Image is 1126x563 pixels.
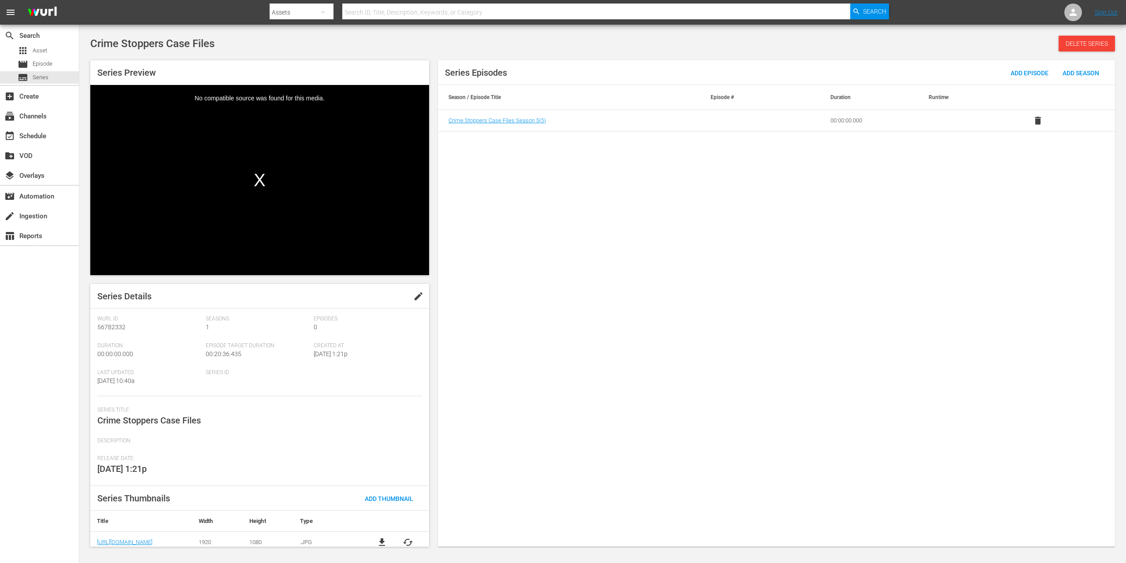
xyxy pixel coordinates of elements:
[408,286,429,307] button: edit
[243,532,293,553] td: 1080
[314,316,418,323] span: Episodes
[18,45,28,56] span: Asset
[90,85,429,275] div: Video Player
[192,511,243,532] th: Width
[293,532,361,553] td: .JPG
[445,67,507,78] span: Series Episodes
[700,85,798,110] th: Episode #
[97,324,126,331] span: 56782332
[438,85,700,110] th: Season / Episode Title
[97,455,418,462] span: Release Date:
[1004,65,1056,81] button: Add Episode
[33,73,48,82] span: Series
[90,85,429,275] div: No compatible source was found for this media.
[18,59,28,70] span: Episode
[206,369,310,376] span: Series ID
[90,85,429,275] div: Modal Window
[358,490,420,506] button: Add Thumbnail
[850,4,889,19] button: Search
[97,316,201,323] span: Wurl Id
[97,67,156,78] span: Series Preview
[1004,70,1056,77] span: Add Episode
[358,495,420,502] span: Add Thumbnail
[97,350,133,357] span: 00:00:00.000
[4,91,15,102] span: Create
[21,2,63,23] img: ans4CAIJ8jUAAAAAAAAAAAAAAAAAAAAAAAAgQb4GAAAAAAAAAAAAAAAAAAAAAAAAJMjXAAAAAAAAAAAAAAAAAAAAAAAAgAT5G...
[206,316,310,323] span: Seasons
[863,4,886,19] span: Search
[4,191,15,202] span: Automation
[1059,40,1115,47] span: Delete Series
[448,117,546,124] a: Crime Stoppers Case Files Season 5(5)
[97,407,418,414] span: Series Title:
[4,131,15,141] span: Schedule
[4,231,15,241] span: Reports
[97,415,201,426] span: Crime Stoppers Case Files
[1059,36,1115,52] button: Delete Series
[403,537,413,548] button: cached
[413,291,424,302] span: edit
[18,72,28,83] span: Series
[5,7,16,18] span: menu
[97,464,147,474] span: [DATE] 1:21p
[97,438,418,445] span: Description:
[33,59,52,68] span: Episode
[4,30,15,41] span: Search
[90,511,192,532] th: Title
[448,117,546,124] span: Crime Stoppers Case Files Season 5 ( 5 )
[192,532,243,553] td: 1920
[4,111,15,121] span: Channels
[97,539,152,545] a: [URL][DOMAIN_NAME]
[1095,9,1118,16] a: Sign Out
[97,342,201,350] span: Duration
[33,46,47,55] span: Asset
[4,170,15,181] span: Overlays
[293,511,361,532] th: Type
[820,85,918,110] th: Duration
[243,511,293,532] th: Height
[1033,115,1043,126] span: delete
[377,537,387,548] a: file_download
[90,37,215,50] span: Crime Stoppers Case Files
[314,350,348,357] span: [DATE] 1:21p
[206,350,241,357] span: 00:20:36.435
[206,342,310,350] span: Episode Target Duration
[314,342,418,350] span: Created At
[314,324,317,331] span: 0
[1027,110,1048,131] button: delete
[918,85,1016,110] th: Runtime
[97,377,135,384] span: [DATE] 10:40a
[820,110,918,132] td: 00:00:00.000
[97,369,201,376] span: Last Updated
[1056,65,1106,81] button: Add Season
[4,211,15,221] span: Ingestion
[97,291,152,302] span: Series Details
[4,151,15,161] span: VOD
[97,493,170,504] span: Series Thumbnails
[1056,70,1106,77] span: Add Season
[206,324,209,331] span: 1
